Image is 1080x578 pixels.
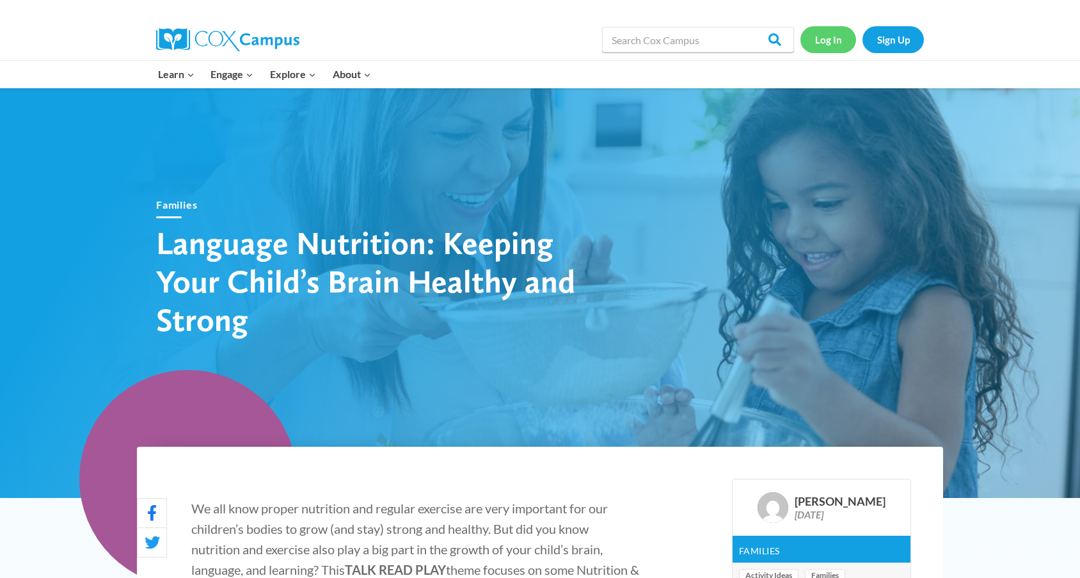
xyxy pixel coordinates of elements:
[150,61,379,88] nav: Primary Navigation
[602,27,794,52] input: Search Cox Campus
[262,61,324,88] button: Child menu of Explore
[150,61,203,88] button: Child menu of Learn
[800,26,924,52] nav: Secondary Navigation
[795,495,885,509] div: [PERSON_NAME]
[203,61,262,88] button: Child menu of Engage
[324,61,379,88] button: Child menu of About
[862,26,924,52] a: Sign Up
[800,26,856,52] a: Log In
[739,545,779,556] a: Families
[345,562,446,577] strong: TALK READ PLAY
[156,223,604,339] h1: Language Nutrition: Keeping Your Child’s Brain Healthy and Strong
[156,198,197,211] a: Families
[795,508,885,520] div: [DATE]
[156,28,299,51] img: Cox Campus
